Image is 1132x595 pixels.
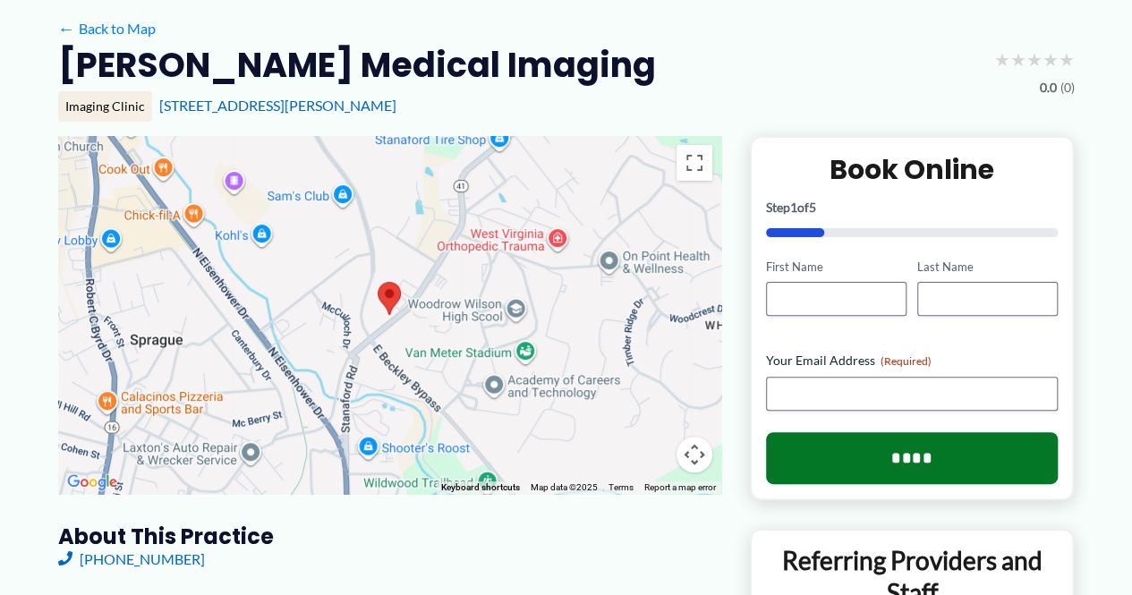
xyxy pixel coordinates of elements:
[766,259,906,276] label: First Name
[1043,43,1059,76] span: ★
[58,550,205,567] a: [PHONE_NUMBER]
[881,354,932,368] span: (Required)
[766,152,1059,187] h2: Book Online
[63,471,122,494] a: Open this area in Google Maps (opens a new window)
[994,43,1010,76] span: ★
[1059,43,1075,76] span: ★
[677,145,712,181] button: Toggle fullscreen view
[1040,76,1057,99] span: 0.0
[531,482,598,492] span: Map data ©2025
[766,201,1059,214] p: Step of
[58,43,656,87] h2: [PERSON_NAME] Medical Imaging
[58,91,152,122] div: Imaging Clinic
[63,471,122,494] img: Google
[58,15,156,42] a: ←Back to Map
[917,259,1058,276] label: Last Name
[1010,43,1026,76] span: ★
[441,481,520,494] button: Keyboard shortcuts
[766,352,1059,370] label: Your Email Address
[609,482,634,492] a: Terms (opens in new tab)
[58,523,721,550] h3: About this practice
[159,97,396,114] a: [STREET_ADDRESS][PERSON_NAME]
[58,20,75,37] span: ←
[1026,43,1043,76] span: ★
[677,437,712,472] button: Map camera controls
[790,200,797,215] span: 1
[809,200,816,215] span: 5
[1060,76,1075,99] span: (0)
[644,482,716,492] a: Report a map error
